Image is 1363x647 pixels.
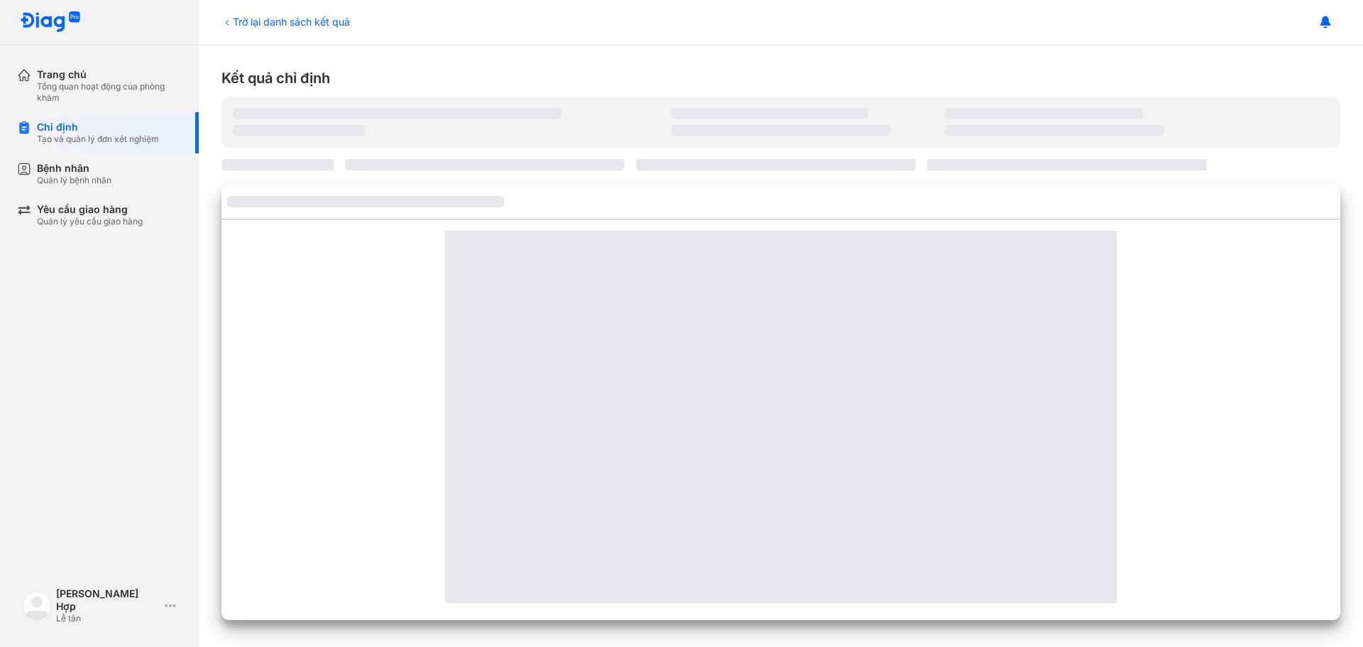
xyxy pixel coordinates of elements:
div: Chỉ định [37,121,159,134]
img: logo [20,11,81,33]
div: Kết quả chỉ định [221,68,1340,88]
div: Tổng quan hoạt động của phòng khám [37,81,182,104]
div: Trang chủ [37,68,182,81]
div: [PERSON_NAME] Hợp [56,587,159,613]
div: Quản lý bệnh nhân [37,175,111,186]
div: Trở lại danh sách kết quả [221,14,350,29]
div: Lễ tân [56,613,159,624]
div: Quản lý yêu cầu giao hàng [37,216,143,227]
div: Bệnh nhân [37,162,111,175]
img: logo [23,592,51,620]
div: Tạo và quản lý đơn xét nghiệm [37,134,159,145]
div: Yêu cầu giao hàng [37,203,143,216]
